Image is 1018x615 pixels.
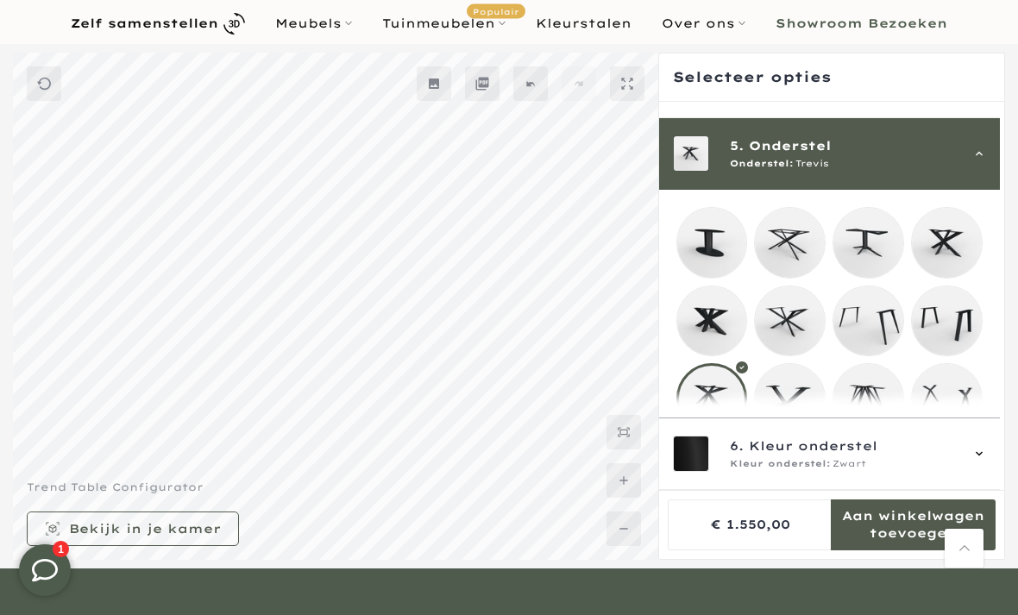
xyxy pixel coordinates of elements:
[261,13,368,34] a: Meubels
[945,529,983,568] a: Terug naar boven
[71,17,218,29] b: Zelf samenstellen
[761,13,963,34] a: Showroom Bezoeken
[2,527,88,613] iframe: toggle-frame
[647,13,761,34] a: Over ons
[467,4,525,19] span: Populair
[56,9,261,39] a: Zelf samenstellen
[521,13,647,34] a: Kleurstalen
[368,13,521,34] a: TuinmeubelenPopulair
[776,17,947,29] b: Showroom Bezoeken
